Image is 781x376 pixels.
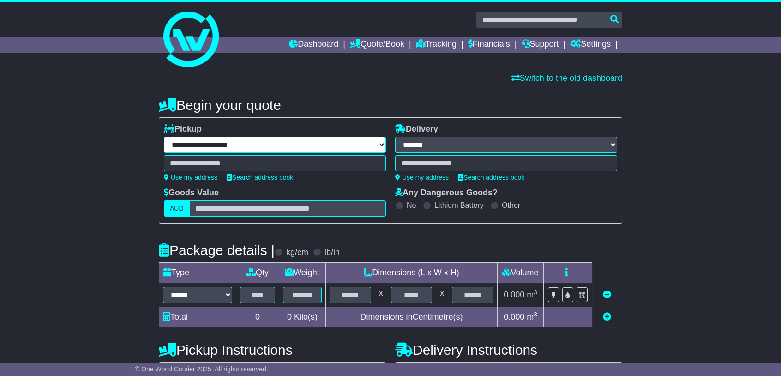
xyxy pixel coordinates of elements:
label: Other [502,201,520,210]
a: Financials [468,37,510,53]
label: Goods Value [164,188,219,198]
label: kg/cm [286,248,308,258]
h4: Package details | [159,243,275,258]
h4: Delivery Instructions [395,342,622,358]
td: 0 [236,307,279,327]
td: Dimensions (L x W x H) [325,263,497,283]
td: Total [159,307,236,327]
a: Switch to the old dashboard [511,73,622,83]
span: 0.000 [504,312,524,321]
h4: Pickup Instructions [159,342,386,358]
td: Weight [279,263,326,283]
h4: Begin your quote [159,97,622,113]
td: Qty [236,263,279,283]
a: Support [522,37,559,53]
sup: 3 [534,289,537,296]
label: Delivery [395,124,438,134]
a: Use my address [164,174,217,181]
a: Tracking [416,37,457,53]
span: 0 [287,312,292,321]
td: Type [159,263,236,283]
a: Search address book [458,174,524,181]
td: x [375,283,387,307]
label: AUD [164,200,190,217]
a: Settings [570,37,611,53]
span: 0.000 [504,290,524,299]
label: Lithium Battery [434,201,484,210]
a: Search address book [227,174,293,181]
label: No [407,201,416,210]
td: Kilo(s) [279,307,326,327]
label: lb/in [324,248,340,258]
td: x [436,283,448,307]
sup: 3 [534,311,537,318]
label: Any Dangerous Goods? [395,188,498,198]
a: Remove this item [603,290,611,299]
a: Use my address [395,174,449,181]
label: Pickup [164,124,202,134]
a: Add new item [603,312,611,321]
a: Quote/Book [350,37,404,53]
td: Dimensions in Centimetre(s) [325,307,497,327]
td: Volume [497,263,543,283]
a: Dashboard [289,37,338,53]
span: m [527,312,537,321]
span: m [527,290,537,299]
span: © One World Courier 2025. All rights reserved. [135,365,268,373]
